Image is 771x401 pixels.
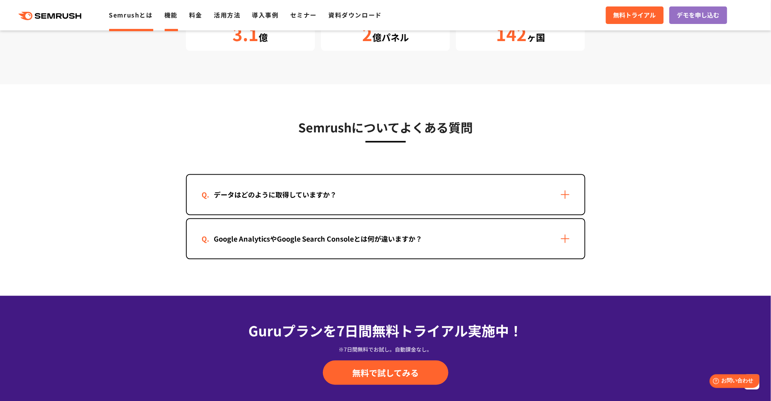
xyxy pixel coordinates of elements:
span: 2 [362,21,372,46]
iframe: Help widget launcher [703,371,763,393]
div: ヶ国 [460,24,581,45]
h3: Semrushについてよくある質問 [186,118,585,137]
span: 無料トライアル実施中！ [372,321,523,341]
div: Google AnalyticsやGoogle Search Consoleとは何が違いますか？ [202,234,435,245]
a: 資料ダウンロード [328,10,382,19]
div: Guruプランを7日間 [186,320,585,341]
a: 無料トライアル [606,6,664,24]
div: 億 [190,24,311,45]
span: デモを申し込む [677,10,720,20]
a: 導入事例 [252,10,279,19]
a: 無料で試してみる [323,361,448,385]
a: 活用方法 [214,10,240,19]
a: デモを申し込む [669,6,727,24]
span: 無料で試してみる [352,367,419,379]
div: データはどのように取得していますか？ [202,189,349,200]
span: 3.1 [233,21,259,46]
div: 億パネル [325,24,446,45]
a: Semrushとは [109,10,153,19]
a: セミナー [290,10,317,19]
a: 機能 [164,10,178,19]
span: 無料トライアル [614,10,656,20]
div: ※7日間無料でお試し。自動課金なし。 [186,346,585,353]
a: 料金 [189,10,202,19]
span: 142 [496,21,527,46]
